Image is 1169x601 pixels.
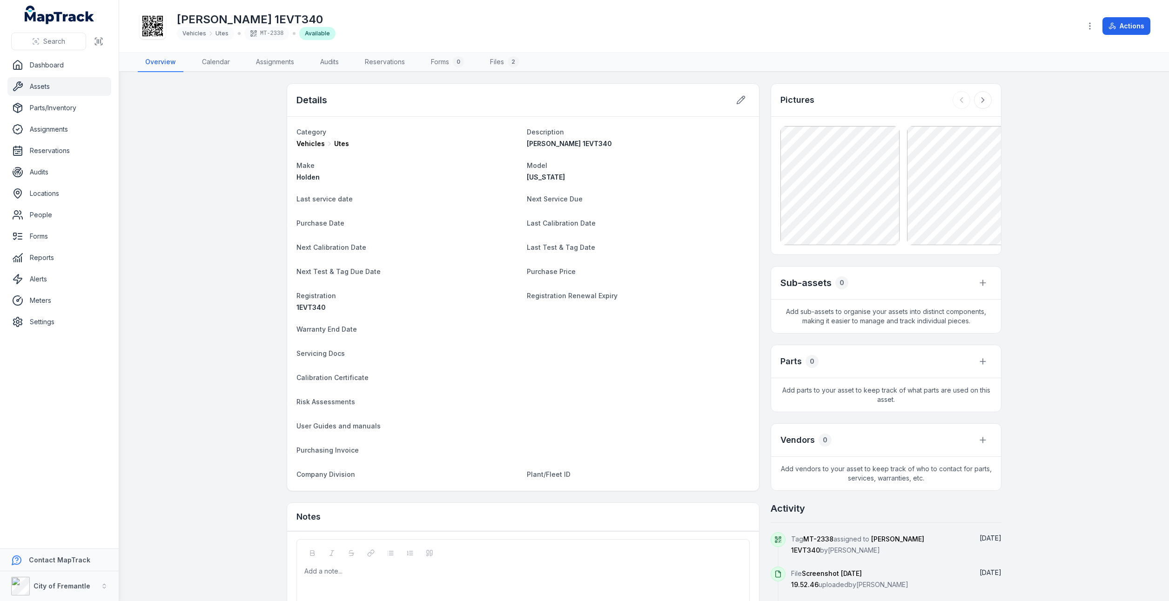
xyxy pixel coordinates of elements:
a: Forms [7,227,111,246]
span: Category [296,128,326,136]
a: Reservations [357,53,412,72]
a: People [7,206,111,224]
span: [DATE] [980,534,1001,542]
span: Description [527,128,564,136]
span: Add vendors to your asset to keep track of who to contact for parts, services, warranties, etc. [771,457,1001,490]
span: Vehicles [182,30,206,37]
span: [DATE] [980,568,1001,576]
a: Reports [7,248,111,267]
a: Assignments [249,53,302,72]
span: [PERSON_NAME] 1EVT340 [527,140,612,147]
a: Meters [7,291,111,310]
span: Company Division [296,470,355,478]
span: Vehicles [296,139,325,148]
span: File uploaded by [PERSON_NAME] [791,569,908,588]
button: Search [11,33,86,50]
h3: Vendors [780,434,815,447]
span: Next Service Due [527,195,583,203]
h2: Activity [771,502,805,515]
h2: Sub-assets [780,276,832,289]
time: 03/10/2025, 1:00:18 pm [980,534,1001,542]
h3: Pictures [780,93,814,107]
span: [US_STATE] [527,173,565,181]
a: Assignments [7,120,111,139]
span: Utes [334,139,349,148]
span: Last service date [296,195,353,203]
span: Next Test & Tag Due Date [296,267,381,275]
a: Overview [138,53,183,72]
a: Calendar [195,53,237,72]
span: Search [43,37,65,46]
strong: City of Fremantle [34,582,90,590]
h2: Details [296,93,327,107]
div: 0 [453,56,464,67]
span: Registration [296,292,336,300]
button: Actions [1102,17,1150,35]
span: Model [527,161,547,169]
span: Purchasing Invoice [296,446,359,454]
span: Registration Renewal Expiry [527,292,618,300]
div: 0 [806,355,819,368]
span: Calibration Certificate [296,374,369,381]
strong: Contact MapTrack [29,556,90,564]
span: Holden [296,173,320,181]
h1: [PERSON_NAME] 1EVT340 [177,12,336,27]
a: MapTrack [25,6,94,24]
span: Plant/Fleet ID [527,470,571,478]
div: Available [299,27,336,40]
a: Forms0 [423,53,471,72]
span: User Guides and manuals [296,422,381,430]
span: Screenshot [DATE] 19.52.46 [791,569,862,588]
span: MT-2338 [803,535,833,543]
span: Risk Assessments [296,398,355,406]
span: Add sub-assets to organise your assets into distinct components, making it easier to manage and t... [771,300,1001,333]
h3: Parts [780,355,802,368]
h3: Notes [296,510,321,523]
div: 2 [508,56,519,67]
a: Files2 [483,53,526,72]
span: Purchase Date [296,219,344,227]
span: Tag assigned to by [PERSON_NAME] [791,535,924,554]
a: Settings [7,313,111,331]
span: 1EVT340 [296,303,326,311]
span: Servicing Docs [296,349,345,357]
a: Locations [7,184,111,203]
time: 23/09/2025, 5:55:26 pm [980,568,1001,576]
span: Last Calibration Date [527,219,596,227]
a: Parts/Inventory [7,99,111,117]
span: Utes [215,30,228,37]
a: Assets [7,77,111,96]
a: Alerts [7,270,111,288]
div: MT-2338 [244,27,289,40]
div: 0 [835,276,848,289]
div: 0 [819,434,832,447]
span: Make [296,161,315,169]
a: Audits [313,53,346,72]
a: Dashboard [7,56,111,74]
a: Audits [7,163,111,181]
span: Purchase Price [527,267,576,275]
span: Add parts to your asset to keep track of what parts are used on this asset. [771,378,1001,412]
span: Last Test & Tag Date [527,243,595,251]
span: Warranty End Date [296,325,357,333]
a: Reservations [7,141,111,160]
span: Next Calibration Date [296,243,366,251]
